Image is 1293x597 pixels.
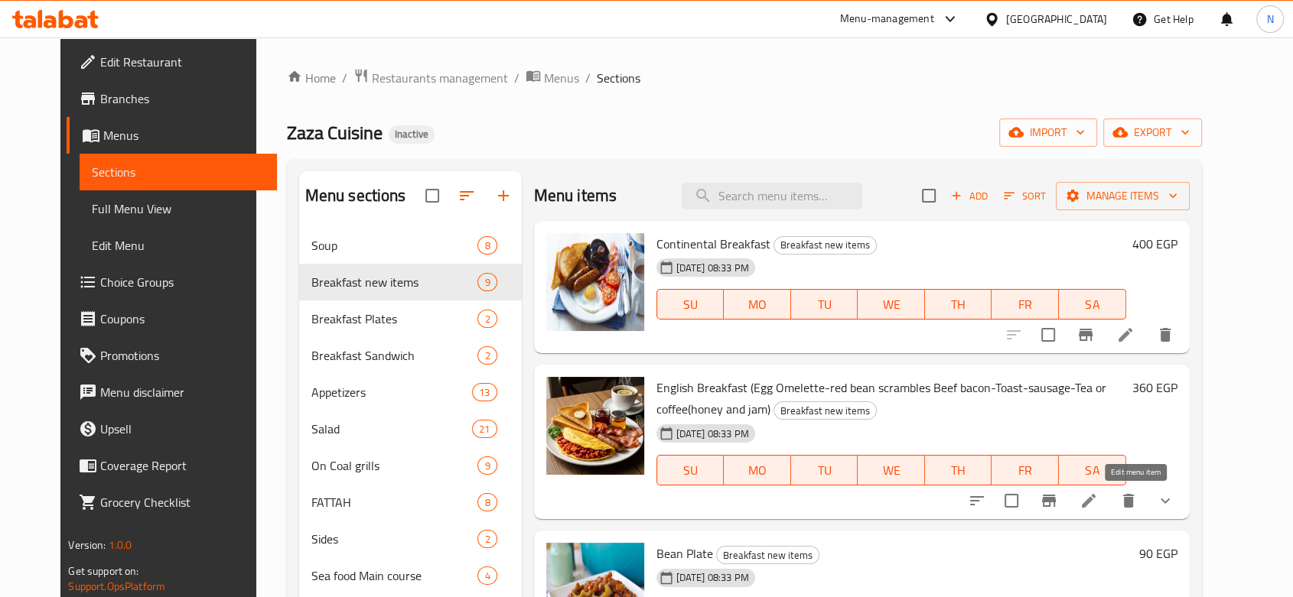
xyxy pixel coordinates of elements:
[353,68,508,88] a: Restaurants management
[100,310,264,328] span: Coupons
[864,294,919,316] span: WE
[389,128,435,141] span: Inactive
[1103,118,1202,147] button: export
[477,236,497,255] div: items
[840,10,934,28] div: Menu-management
[526,68,579,88] a: Menus
[478,275,496,290] span: 9
[311,566,478,585] div: Sea food Main course
[485,177,522,214] button: Add section
[472,420,497,438] div: items
[311,456,478,475] span: On Coal grills
[546,233,644,331] img: Continental Breakfast
[67,484,276,521] a: Grocery Checklist
[299,447,522,484] div: On Coal grills9
[774,401,877,420] div: Breakfast new items
[67,447,276,484] a: Coverage Report
[68,576,165,596] a: Support.OpsPlatform
[656,232,770,255] span: Continental Breakfast
[791,455,858,485] button: TU
[67,410,276,447] a: Upsell
[945,184,994,208] span: Add item
[416,180,448,212] span: Select all sections
[299,521,522,557] div: Sides2
[858,289,925,320] button: WE
[774,236,876,254] span: Breakfast new items
[311,346,478,365] span: Breakfast Sandwich
[1266,11,1273,28] span: N
[311,530,478,548] div: Sides
[663,294,718,316] span: SU
[998,294,1053,316] span: FR
[1068,187,1177,206] span: Manage items
[478,569,496,583] span: 4
[477,493,497,511] div: items
[858,455,925,485] button: WE
[959,482,995,519] button: sort-choices
[287,68,1202,88] nav: breadcrumb
[1110,482,1147,519] button: delete
[1004,187,1046,205] span: Sort
[92,200,264,218] span: Full Menu View
[472,383,497,401] div: items
[67,117,276,154] a: Menus
[670,570,755,585] span: [DATE] 08:33 PM
[92,236,264,255] span: Edit Menu
[1147,482,1184,519] button: show more
[311,273,478,291] div: Breakfast new items
[100,420,264,438] span: Upsell
[992,455,1059,485] button: FR
[1031,482,1067,519] button: Branch-specific-item
[931,294,986,316] span: TH
[299,337,522,374] div: Breakfast Sandwich2
[311,493,478,511] span: FATTAH
[1006,11,1107,28] div: [GEOGRAPHIC_DATA]
[100,89,264,108] span: Branches
[1156,492,1174,510] svg: Show Choices
[311,383,473,401] div: Appetizers
[998,459,1053,482] span: FR
[1011,123,1085,142] span: import
[1067,316,1104,353] button: Branch-specific-item
[730,294,785,316] span: MO
[299,264,522,300] div: Breakfast new items9
[67,264,276,300] a: Choice Groups
[305,184,406,207] h2: Menu sections
[311,420,473,438] span: Salad
[67,44,276,80] a: Edit Restaurant
[1032,319,1064,351] span: Select to update
[311,236,478,255] span: Soup
[68,561,138,581] span: Get support on:
[477,346,497,365] div: items
[999,118,1097,147] button: import
[478,238,496,253] span: 8
[724,289,791,320] button: MO
[992,289,1059,320] button: FR
[774,402,876,420] span: Breakfast new items
[514,69,519,87] li: /
[473,422,496,436] span: 21
[299,227,522,264] div: Soup8
[1132,377,1177,398] h6: 360 EGP
[478,349,496,363] span: 2
[68,535,106,555] span: Version:
[945,184,994,208] button: Add
[1147,316,1184,353] button: delete
[1065,459,1120,482] span: SA
[92,163,264,181] span: Sections
[931,459,986,482] span: TH
[925,455,992,485] button: TH
[724,455,791,485] button: MO
[670,261,755,275] span: [DATE] 08:33 PM
[995,485,1028,517] span: Select to update
[1139,543,1177,564] h6: 90 EGP
[477,456,497,475] div: items
[682,183,862,209] input: search
[656,289,724,320] button: SU
[477,530,497,548] div: items
[546,377,644,475] img: English Breakfast (Egg Omelette-red bean scrambles Beef bacon-Toast-sausage-Tea or coffee(honey a...
[534,184,617,207] h2: Menu items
